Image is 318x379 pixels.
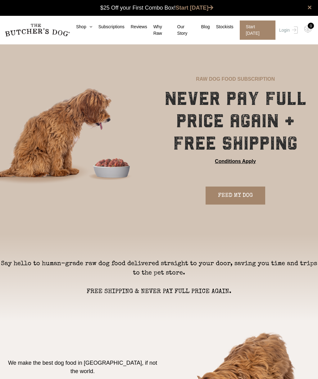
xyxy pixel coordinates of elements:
[125,24,147,30] a: Reviews
[234,20,278,40] a: Start [DATE]
[307,4,312,11] a: close
[196,75,275,83] p: RAW DOG FOOD SUBSCRIPTION
[304,25,312,33] img: TBD_Cart-Empty.png
[215,158,256,165] a: Conditions Apply
[176,5,214,11] a: Start [DATE]
[147,24,171,37] a: Why Raw
[171,24,195,37] a: Our Story
[160,88,311,155] h1: NEVER PAY FULL PRICE AGAIN + FREE SHIPPING
[92,24,125,30] a: Subscriptions
[210,24,234,30] a: Stockists
[308,23,314,29] div: 0
[278,20,298,40] a: Login
[240,20,275,40] span: Start [DATE]
[195,24,210,30] a: Blog
[206,187,265,205] a: FEED MY DOG
[70,24,92,30] a: Shop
